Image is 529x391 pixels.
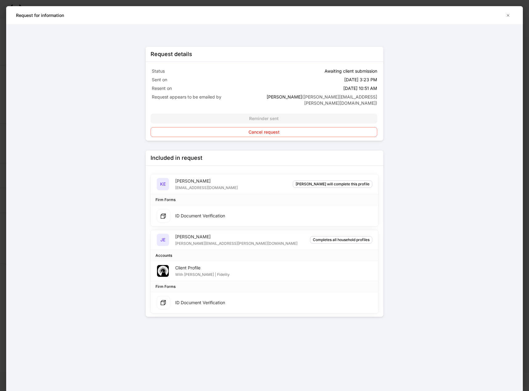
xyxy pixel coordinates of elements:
[16,12,64,18] h5: Request for information
[325,68,377,74] p: Awaiting client submission
[152,68,263,74] p: Status
[155,197,176,203] div: Firm Forms
[175,184,238,190] div: [EMAIL_ADDRESS][DOMAIN_NAME]
[155,252,172,258] div: Accounts
[152,85,263,91] p: Resent on
[151,50,192,58] div: Request details
[175,213,225,219] div: ID Document Verification
[152,94,263,100] p: Request appears to be emailed by
[175,234,297,240] div: [PERSON_NAME]
[344,77,377,83] p: [DATE] 3:23 PM
[313,237,369,243] div: Completes all household profiles
[152,77,263,83] p: Sent on
[155,284,176,289] div: Firm Forms
[151,154,202,162] div: Included in request
[248,129,280,135] div: Cancel request
[266,94,377,106] p: [PERSON_NAME]
[151,127,377,137] button: Cancel request
[302,94,377,106] span: ( [PERSON_NAME][EMAIL_ADDRESS][PERSON_NAME][DOMAIN_NAME] )
[343,85,377,91] p: [DATE] 10:51 AM
[175,178,238,184] div: [PERSON_NAME]
[175,300,225,306] div: ID Document Verification
[296,181,369,187] div: [PERSON_NAME] will complete this profile
[249,115,279,122] div: Reminder sent
[160,237,165,243] h5: JE
[175,265,230,271] div: Client Profile
[175,271,230,277] div: With [PERSON_NAME] | Fidelity
[151,114,377,123] button: Reminder sent
[175,240,297,246] div: [PERSON_NAME][EMAIL_ADDRESS][PERSON_NAME][DOMAIN_NAME]
[160,181,166,187] h5: KE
